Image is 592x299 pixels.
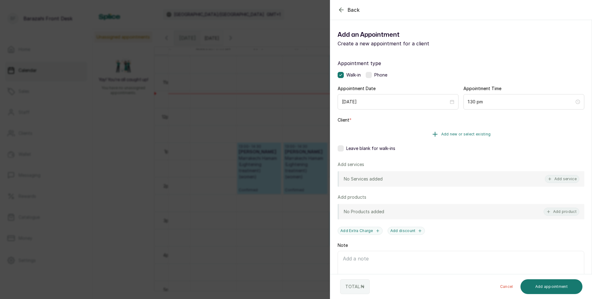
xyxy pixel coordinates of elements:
[463,85,501,92] label: Appointment Time
[346,145,395,152] span: Leave blank for walk-ins
[347,6,360,14] span: Back
[441,132,491,137] span: Add new or select existing
[545,175,579,183] button: Add service
[374,72,387,78] span: Phone
[338,60,584,67] label: Appointment type
[345,284,364,290] p: TOTAL: ₦
[338,30,461,40] h1: Add an Appointment
[346,72,361,78] span: Walk-in
[342,98,449,105] input: Select date
[344,209,384,215] p: No Products added
[495,279,518,294] button: Cancel
[338,227,383,235] button: Add Extra Charge
[544,208,579,216] button: Add product
[338,6,360,14] button: Back
[338,242,348,248] label: Note
[338,117,351,123] label: Client
[338,194,366,200] p: Add products
[520,279,583,294] button: Add appointment
[338,126,584,143] button: Add new or select existing
[468,98,574,105] input: Select time
[344,176,383,182] p: No Services added
[338,85,376,92] label: Appointment Date
[338,161,364,168] p: Add services
[388,227,425,235] button: Add discount
[338,40,461,47] p: Create a new appointment for a client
